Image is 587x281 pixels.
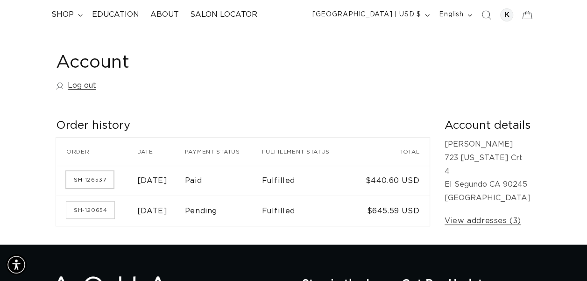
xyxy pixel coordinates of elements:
a: Education [86,4,145,25]
td: $645.59 USD [354,196,430,226]
td: Fulfilled [262,196,354,226]
p: [PERSON_NAME] 723 [US_STATE] Crt 4 El Segundo CA 90245 [GEOGRAPHIC_DATA] [445,138,531,205]
span: Salon Locator [190,10,257,20]
th: Date [137,138,185,166]
time: [DATE] [137,207,168,215]
td: Fulfilled [262,166,354,196]
iframe: Chat Widget [540,236,587,281]
a: About [145,4,184,25]
a: Log out [56,79,96,92]
th: Order [56,138,137,166]
span: English [439,10,463,20]
h1: Account [56,51,531,74]
a: Order number SH-120654 [66,202,114,218]
time: [DATE] [137,177,168,184]
span: Education [92,10,139,20]
a: Salon Locator [184,4,263,25]
th: Total [354,138,430,166]
h2: Order history [56,119,430,133]
span: About [150,10,179,20]
h2: Account details [445,119,531,133]
th: Payment status [185,138,262,166]
summary: Search [476,5,496,25]
button: English [433,6,476,24]
span: shop [51,10,74,20]
td: Paid [185,166,262,196]
div: Accessibility Menu [6,254,27,275]
th: Fulfillment status [262,138,354,166]
summary: shop [46,4,86,25]
a: View addresses (3) [445,214,521,228]
button: [GEOGRAPHIC_DATA] | USD $ [307,6,433,24]
td: Pending [185,196,262,226]
a: Order number SH-126537 [66,171,113,188]
td: $440.60 USD [354,166,430,196]
span: [GEOGRAPHIC_DATA] | USD $ [312,10,421,20]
